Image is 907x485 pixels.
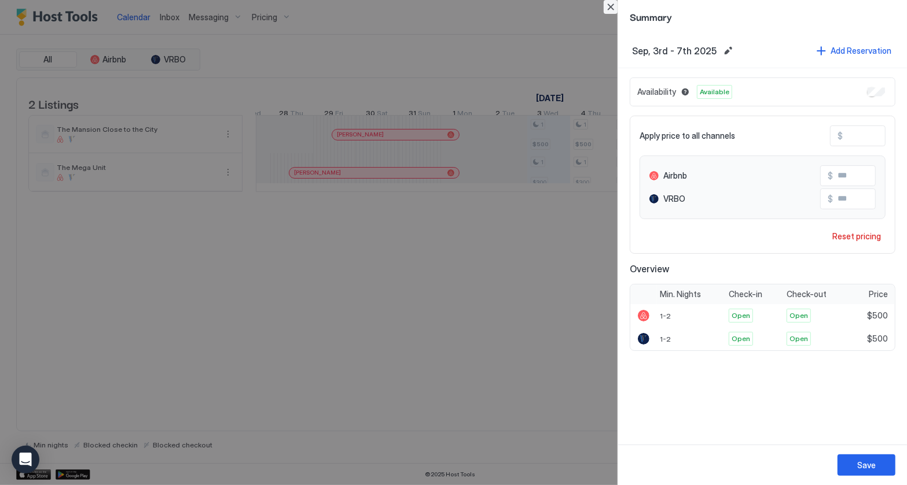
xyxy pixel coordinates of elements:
button: Add Reservation [815,43,893,58]
button: Blocked dates override all pricing rules and remain unavailable until manually unblocked [678,85,692,99]
span: Summary [630,9,895,24]
span: Open [790,334,808,344]
span: Check-in [729,289,762,299]
span: $ [828,194,833,204]
button: Save [838,454,895,476]
span: Open [732,310,750,321]
button: Edit date range [721,44,735,58]
span: VRBO [663,194,685,204]
span: Airbnb [663,171,687,181]
span: Apply price to all channels [640,131,735,141]
span: Min. Nights [660,289,702,299]
span: Overview [630,263,895,275]
button: Reset pricing [828,228,886,244]
div: Open Intercom Messenger [12,446,39,473]
span: Available [700,87,729,97]
span: Availability [637,87,676,97]
div: Reset pricing [832,230,881,242]
div: Save [857,459,876,471]
span: Open [732,334,750,344]
span: Price [869,289,888,299]
span: Check-out [787,289,827,299]
span: $500 [867,334,888,344]
span: 1-2 [660,335,671,343]
div: Add Reservation [831,45,891,57]
span: $500 [867,310,888,321]
span: Sep, 3rd - 7th 2025 [632,45,717,57]
span: $ [838,131,843,141]
span: $ [828,171,833,181]
span: 1-2 [660,312,671,320]
span: Open [790,310,808,321]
